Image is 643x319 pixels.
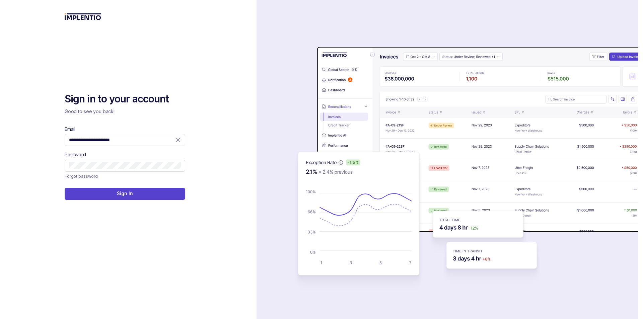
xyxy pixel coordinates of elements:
img: logo [65,13,101,20]
p: Good to see you back! [65,108,185,115]
label: Password [65,151,86,158]
h2: Sign in to your account [65,92,185,106]
p: Sign In [117,190,133,197]
a: Link Forgot password [65,173,98,180]
button: Sign In [65,188,185,200]
p: Forgot password [65,173,98,180]
label: Email [65,126,75,133]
